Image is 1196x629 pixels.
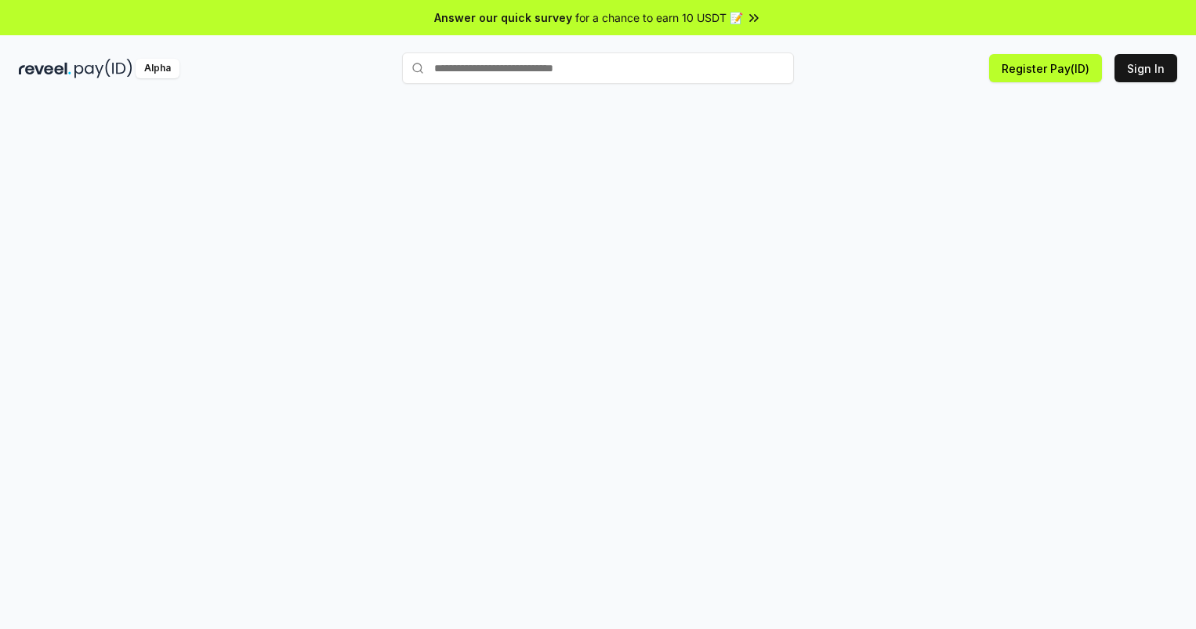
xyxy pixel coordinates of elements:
[74,59,132,78] img: pay_id
[575,9,743,26] span: for a chance to earn 10 USDT 📝
[989,54,1102,82] button: Register Pay(ID)
[1114,54,1177,82] button: Sign In
[434,9,572,26] span: Answer our quick survey
[136,59,179,78] div: Alpha
[19,59,71,78] img: reveel_dark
